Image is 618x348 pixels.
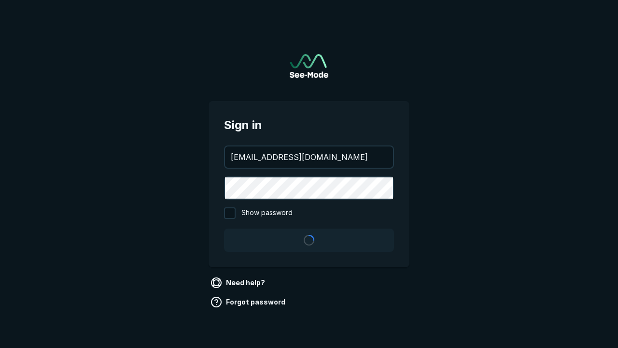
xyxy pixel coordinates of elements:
a: Go to sign in [290,54,328,78]
a: Forgot password [209,294,289,310]
img: See-Mode Logo [290,54,328,78]
a: Need help? [209,275,269,290]
span: Show password [241,207,293,219]
span: Sign in [224,116,394,134]
input: your@email.com [225,146,393,168]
